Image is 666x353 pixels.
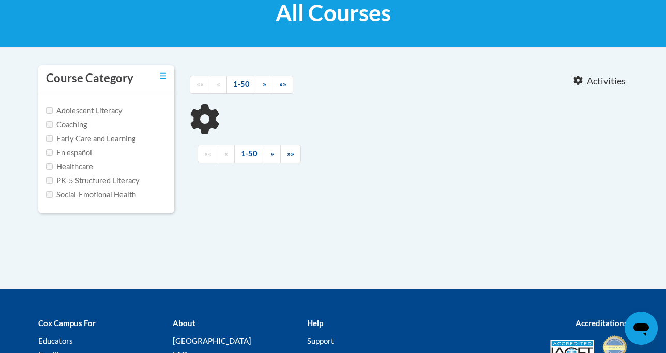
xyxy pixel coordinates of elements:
[46,119,87,130] label: Coaching
[46,135,53,142] input: Checkbox for Options
[263,80,266,89] span: »
[46,175,140,186] label: PK-5 Structured Literacy
[173,318,195,328] b: About
[587,76,626,87] span: Activities
[273,76,293,94] a: End
[217,80,220,89] span: «
[46,163,53,170] input: Checkbox for Options
[270,149,274,158] span: »
[46,70,133,86] h3: Course Category
[46,105,123,116] label: Adolescent Literacy
[196,80,204,89] span: ««
[280,145,301,163] a: End
[46,191,53,198] input: Checkbox for Options
[307,318,323,328] b: Help
[38,336,73,345] a: Educators
[287,149,294,158] span: »»
[307,336,334,345] a: Support
[190,76,210,94] a: Begining
[46,177,53,184] input: Checkbox for Options
[46,107,53,114] input: Checkbox for Options
[173,336,251,345] a: [GEOGRAPHIC_DATA]
[256,76,273,94] a: Next
[204,149,211,158] span: ««
[218,145,235,163] a: Previous
[38,318,96,328] b: Cox Campus For
[46,147,92,158] label: En español
[46,121,53,128] input: Checkbox for Options
[46,161,93,172] label: Healthcare
[46,149,53,156] input: Checkbox for Options
[210,76,227,94] a: Previous
[279,80,286,89] span: »»
[264,145,281,163] a: Next
[226,76,256,94] a: 1-50
[46,133,135,144] label: Early Care and Learning
[576,318,628,328] b: Accreditations
[198,145,218,163] a: Begining
[625,312,658,345] iframe: Button to launch messaging window
[224,149,228,158] span: «
[234,145,264,163] a: 1-50
[46,189,136,200] label: Social-Emotional Health
[160,70,166,82] a: Toggle collapse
